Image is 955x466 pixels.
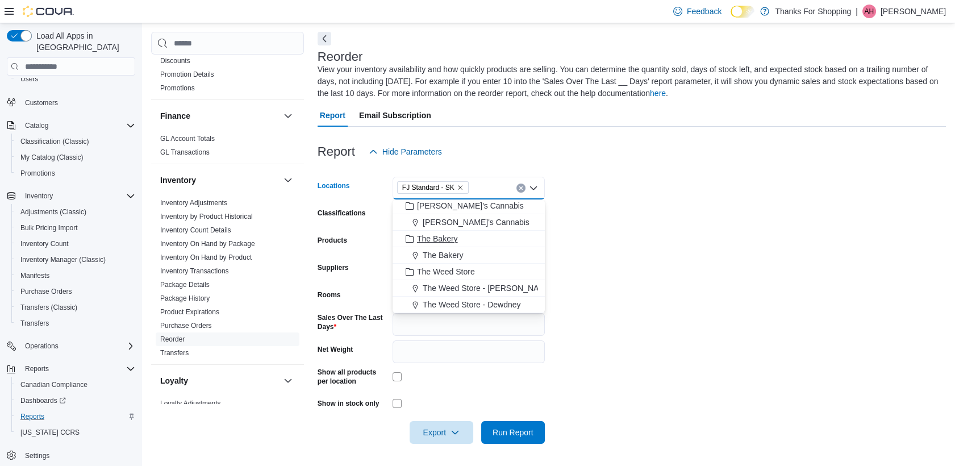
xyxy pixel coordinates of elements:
span: Inventory Count [16,237,135,251]
span: Inventory Count [20,239,69,248]
span: Load All Apps in [GEOGRAPHIC_DATA] [32,30,135,53]
label: Suppliers [318,263,349,272]
span: Inventory Manager (Classic) [16,253,135,267]
span: Promotions [160,84,195,93]
div: April Harder [862,5,876,18]
span: Transfers [20,319,49,328]
span: Purchase Orders [16,285,135,298]
span: Reports [25,364,49,373]
button: Reports [20,362,53,376]
span: The Bakery [417,233,458,244]
h3: Finance [160,110,190,122]
span: Report [320,104,345,127]
span: Reports [20,412,44,421]
button: The Bakery [393,231,545,247]
button: Customers [2,94,140,110]
div: Discounts & Promotions [151,54,304,99]
button: Inventory Manager (Classic) [11,252,140,268]
button: Transfers [11,315,140,331]
span: My Catalog (Classic) [16,151,135,164]
span: Promotion Details [160,70,214,79]
a: Loyalty Adjustments [160,400,221,407]
button: Inventory Count [11,236,140,252]
span: Settings [20,448,135,463]
span: Inventory Manager (Classic) [20,255,106,264]
span: GL Account Totals [160,134,215,143]
a: Dashboards [11,393,140,409]
a: Bulk Pricing Import [16,221,82,235]
button: The Weed Store - [PERSON_NAME][GEOGRAPHIC_DATA] [393,280,545,297]
a: Settings [20,449,54,463]
span: Inventory Transactions [160,267,229,276]
p: Thanks For Shopping [775,5,851,18]
span: [PERSON_NAME]'s Cannabis [423,217,529,228]
button: Inventory [2,188,140,204]
button: My Catalog (Classic) [11,149,140,165]
span: Transfers (Classic) [20,303,77,312]
a: Classification (Classic) [16,135,94,148]
span: Manifests [16,269,135,282]
a: Reorder [160,335,185,343]
a: Package Details [160,281,210,289]
button: [PERSON_NAME]'s Cannabis [393,214,545,231]
span: Catalog [20,119,135,132]
div: Finance [151,132,304,164]
label: Products [318,236,347,245]
button: [PERSON_NAME]'s Cannabis [393,198,545,214]
a: Reports [16,410,49,423]
span: Promotions [20,169,55,178]
span: Run Report [493,427,533,438]
button: Run Report [481,421,545,444]
button: The Weed Store - Dewdney [393,297,545,313]
label: Rooms [318,290,341,299]
a: Purchase Orders [16,285,77,298]
button: Hide Parameters [364,140,447,163]
span: Hide Parameters [382,146,442,157]
button: Adjustments (Classic) [11,204,140,220]
span: Canadian Compliance [20,380,87,389]
div: Loyalty [151,397,304,428]
span: Loyalty Adjustments [160,399,221,408]
h3: Loyalty [160,375,188,386]
span: Adjustments (Classic) [16,205,135,219]
a: Transfers [16,317,53,330]
div: Inventory [151,196,304,364]
span: Bulk Pricing Import [16,221,135,235]
label: Show all products per location [318,368,388,386]
span: Reorder [160,335,185,344]
a: Product Expirations [160,308,219,316]
span: Inventory On Hand by Package [160,239,255,248]
a: Manifests [16,269,54,282]
input: Dark Mode [731,6,754,18]
button: Bulk Pricing Import [11,220,140,236]
a: Inventory Manager (Classic) [16,253,110,267]
a: Promotion Details [160,70,214,78]
span: Canadian Compliance [16,378,135,392]
button: Catalog [20,119,53,132]
span: Transfers (Classic) [16,301,135,314]
span: Adjustments (Classic) [20,207,86,217]
button: Catalog [2,118,140,134]
span: Purchase Orders [160,321,212,330]
button: Export [410,421,473,444]
span: Package Details [160,280,210,289]
button: Inventory [281,173,295,187]
a: [US_STATE] CCRS [16,426,84,439]
a: Inventory On Hand by Product [160,253,252,261]
span: Settings [25,451,49,460]
a: My Catalog (Classic) [16,151,88,164]
a: Promotions [160,84,195,92]
span: Email Subscription [359,104,431,127]
img: Cova [23,6,74,17]
span: Operations [20,339,135,353]
button: Remove FJ Standard - SK from selection in this group [457,184,464,191]
h3: Inventory [160,174,196,186]
span: Transfers [160,348,189,357]
a: Discounts [160,57,190,65]
span: Washington CCRS [16,426,135,439]
span: Inventory Adjustments [160,198,227,207]
button: Operations [2,338,140,354]
span: FJ Standard - SK [402,182,454,193]
label: Show in stock only [318,399,380,408]
span: Inventory by Product Historical [160,212,253,221]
